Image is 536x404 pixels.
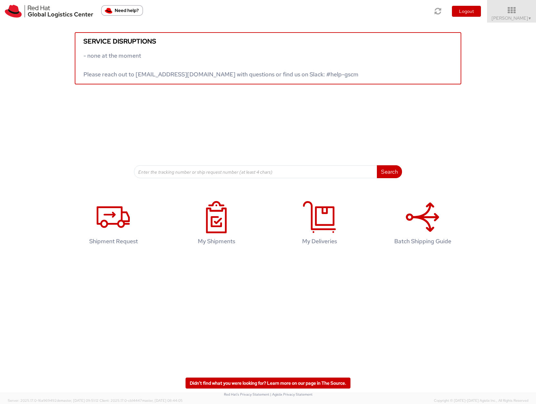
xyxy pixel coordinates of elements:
button: Logout [452,6,481,17]
a: Red Hat's Privacy Statement [224,392,269,397]
input: Enter the tracking number or ship request number (at least 4 chars) [134,165,377,178]
span: master, [DATE] 09:51:12 [61,398,99,403]
span: ▼ [528,16,532,21]
span: Client: 2025.17.0-cb14447 [100,398,183,403]
a: My Deliveries [271,194,368,255]
h4: My Shipments [175,238,258,245]
span: master, [DATE] 08:44:05 [142,398,183,403]
h4: Shipment Request [72,238,155,245]
a: Batch Shipping Guide [374,194,471,255]
a: My Shipments [168,194,265,255]
a: Shipment Request [65,194,162,255]
h5: Service disruptions [83,38,453,45]
h4: My Deliveries [278,238,361,245]
img: rh-logistics-00dfa346123c4ec078e1.svg [5,5,93,18]
a: Service disruptions - none at the moment Please reach out to [EMAIL_ADDRESS][DOMAIN_NAME] with qu... [75,32,461,84]
h4: Batch Shipping Guide [381,238,464,245]
span: Server: 2025.17.0-16a969492de [8,398,99,403]
a: | Agistix Privacy Statement [270,392,312,397]
button: Search [377,165,402,178]
span: - none at the moment Please reach out to [EMAIL_ADDRESS][DOMAIN_NAME] with questions or find us o... [83,52,359,78]
span: [PERSON_NAME] [492,15,532,21]
a: Didn't find what you were looking for? Learn more on our page in The Source. [186,378,350,389]
span: Copyright © [DATE]-[DATE] Agistix Inc., All Rights Reserved [434,398,528,403]
button: Need help? [101,5,143,16]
